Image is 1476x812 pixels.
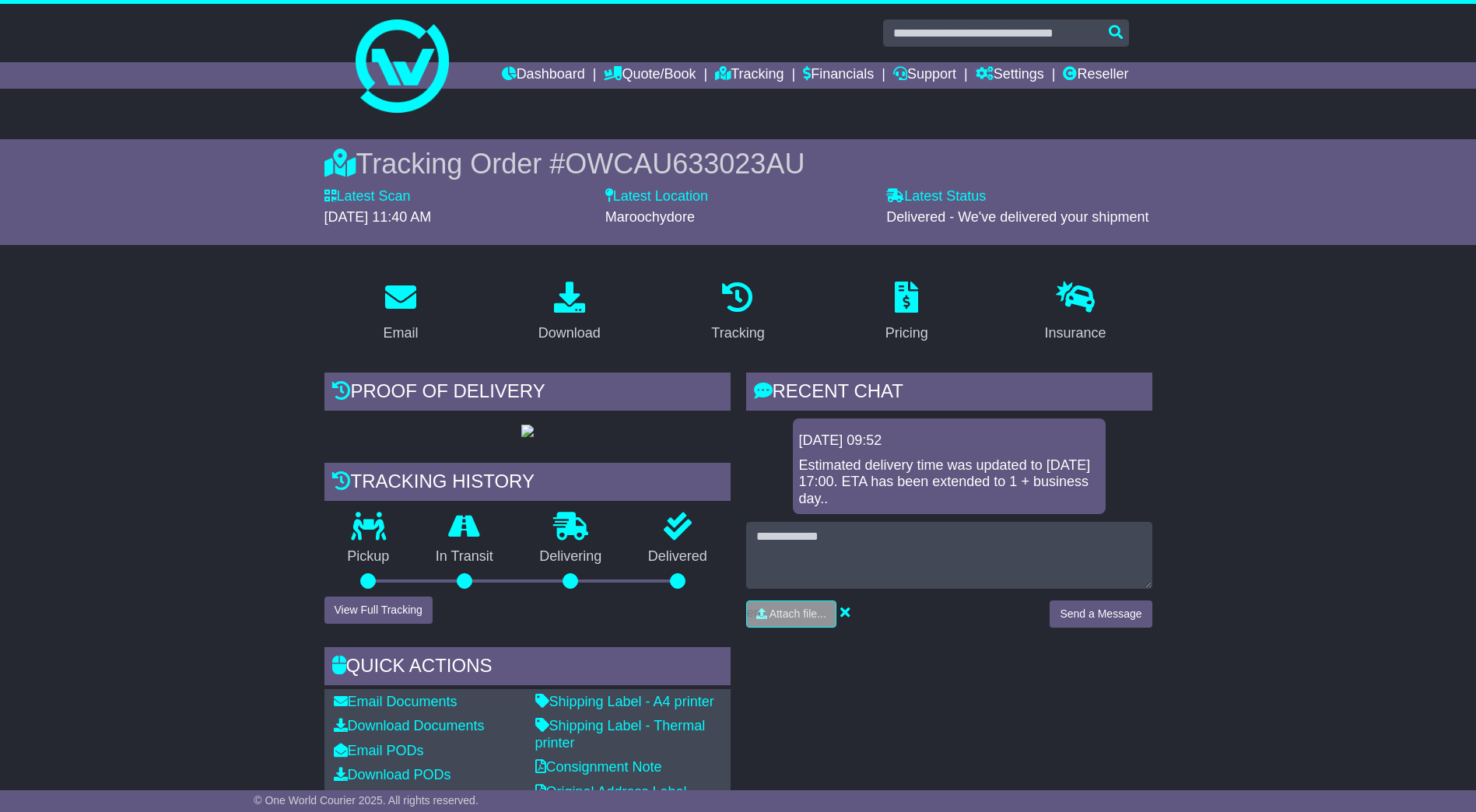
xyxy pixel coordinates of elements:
a: Dashboard [502,62,585,89]
label: Latest Scan [324,188,411,205]
button: View Full Tracking [324,597,433,624]
p: Delivering [517,548,626,565]
label: Latest Location [605,188,708,205]
span: © One World Courier 2025. All rights reserved. [254,794,479,807]
div: Estimated delivery time was updated to [DATE] 17:00. ETA has been extended to 1 + business day.. [799,457,1099,508]
div: Tracking Order # [324,147,1152,180]
a: Quote/Book [604,62,696,89]
div: Quick Actions [324,647,731,689]
a: Download PODs [334,767,451,782]
a: Insurance [1035,276,1117,349]
img: GetPodImage [521,425,534,437]
div: Tracking [711,323,764,344]
a: Pricing [875,276,938,349]
a: Download [528,276,611,349]
a: Tracking [715,62,784,89]
a: Support [893,62,956,89]
p: Delivered [625,548,731,565]
a: Email [373,276,428,349]
p: Pickup [324,548,413,565]
a: Consignment Note [535,759,662,775]
span: [DATE] 11:40 AM [324,209,432,225]
div: RECENT CHAT [746,373,1152,415]
div: Download [538,323,601,344]
a: Email PODs [334,743,424,758]
a: Download Documents [334,718,485,733]
label: Latest Status [886,188,986,205]
a: Tracking [701,276,774,349]
div: Insurance [1045,323,1106,344]
a: Shipping Label - Thermal printer [535,718,706,751]
span: Maroochydore [605,209,695,225]
div: [DATE] 09:52 [799,432,1099,450]
div: Proof of Delivery [324,373,731,415]
div: Email [383,323,418,344]
a: Email Documents [334,694,458,709]
button: Send a Message [1050,600,1152,628]
span: Delivered - We've delivered your shipment [886,209,1148,225]
a: Shipping Label - A4 printer [535,694,714,709]
div: Tracking history [324,463,731,505]
a: Financials [803,62,874,89]
p: In Transit [412,548,517,565]
a: Original Address Label [535,784,687,800]
span: OWCAU633023AU [565,148,805,180]
a: Reseller [1063,62,1128,89]
div: Pricing [885,323,928,344]
a: Settings [976,62,1044,89]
